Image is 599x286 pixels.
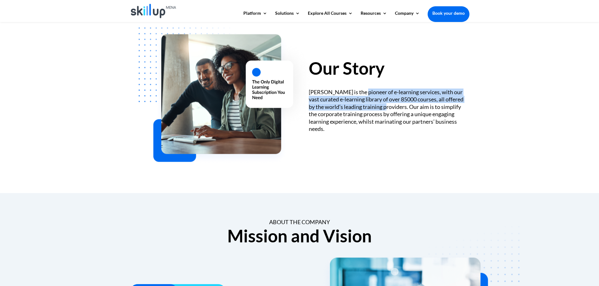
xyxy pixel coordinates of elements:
[309,60,469,80] h2: Our Story
[131,4,176,18] img: Skillup Mena
[130,219,469,226] div: About the Company
[309,89,469,132] div: [PERSON_NAME] is the pioneer of e-learning services, with our vast curated e-learning library of ...
[494,218,599,286] iframe: Chat Widget
[130,227,469,248] h2: Mission and Vision
[395,11,420,22] a: Company
[361,11,387,22] a: Resources
[243,11,267,22] a: Platform
[428,6,469,20] a: Book your demo
[308,11,353,22] a: Explore All Courses
[275,11,300,22] a: Solutions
